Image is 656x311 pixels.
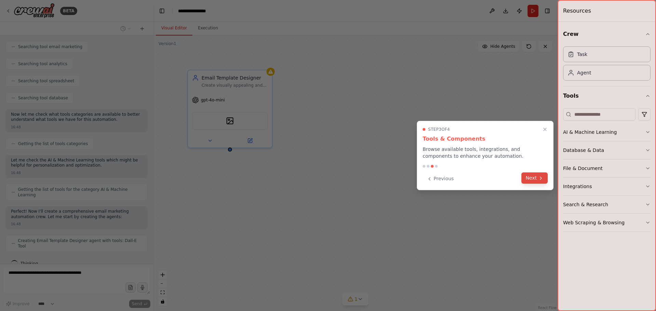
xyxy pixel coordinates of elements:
[423,146,548,159] p: Browse available tools, integrations, and components to enhance your automation.
[541,125,549,133] button: Close walkthrough
[157,6,167,16] button: Hide left sidebar
[423,135,548,143] h3: Tools & Components
[521,172,548,184] button: Next
[428,127,450,132] span: Step 3 of 4
[423,173,458,184] button: Previous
